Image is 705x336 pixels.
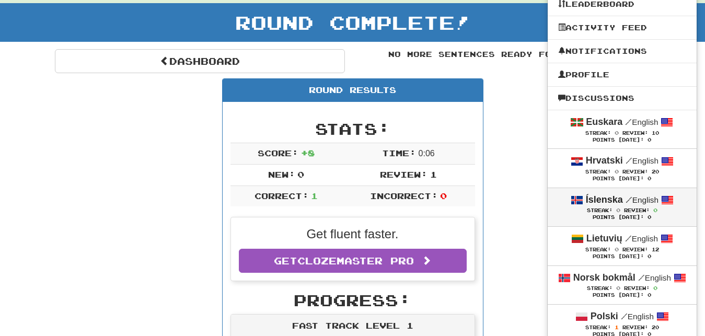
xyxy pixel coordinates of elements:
[55,49,345,73] a: Dashboard
[615,168,619,175] span: 0
[311,191,318,201] span: 1
[440,191,447,201] span: 0
[586,194,623,205] strong: Íslenska
[625,117,632,126] span: /
[301,148,315,158] span: + 8
[626,156,632,165] span: /
[548,21,697,34] a: Activity Feed
[361,49,651,60] div: No more sentences ready for review! 🙌
[548,44,697,58] a: Notifications
[558,176,686,182] div: Points [DATE]: 0
[615,246,619,252] span: 0
[548,110,697,148] a: Euskara /English Streak: 0 Review: 10 Points [DATE]: 0
[621,312,654,321] small: English
[558,137,686,144] div: Points [DATE]: 0
[652,169,659,175] span: 20
[625,234,632,243] span: /
[370,191,438,201] span: Incorrect:
[591,311,618,321] strong: Polski
[622,325,648,330] span: Review:
[558,214,686,221] div: Points [DATE]: 0
[622,247,648,252] span: Review:
[573,272,635,283] strong: Norsk bokmål
[585,325,611,330] span: Streak:
[223,79,483,102] div: Round Results
[624,207,650,213] span: Review:
[297,169,304,179] span: 0
[548,149,697,187] a: Hrvatski /English Streak: 0 Review: 20 Points [DATE]: 0
[586,155,623,166] strong: Hrvatski
[587,285,612,291] span: Streak:
[548,227,697,265] a: Lietuvių /English Streak: 0 Review: 12 Points [DATE]: 0
[380,169,427,179] span: Review:
[382,148,416,158] span: Time:
[585,169,611,175] span: Streak:
[652,325,659,330] span: 20
[558,292,686,299] div: Points [DATE]: 0
[548,188,697,226] a: Íslenska /English Streak: 0 Review: 0 Points [DATE]: 0
[652,130,659,136] span: 10
[4,12,701,33] h1: Round Complete!
[625,234,658,243] small: English
[258,148,298,158] span: Score:
[558,253,686,260] div: Points [DATE]: 0
[616,285,620,291] span: 0
[255,191,309,201] span: Correct:
[587,207,612,213] span: Streak:
[626,156,658,165] small: English
[239,225,467,243] p: Get fluent faster.
[585,247,611,252] span: Streak:
[430,169,437,179] span: 1
[625,118,658,126] small: English
[419,149,435,158] span: 0 : 0 6
[622,169,648,175] span: Review:
[622,130,648,136] span: Review:
[586,233,622,244] strong: Lietuvių
[638,273,671,282] small: English
[297,255,414,267] span: Clozemaster Pro
[548,266,697,304] a: Norsk bokmål /English Streak: 0 Review: 0 Points [DATE]: 0
[638,273,645,282] span: /
[652,247,659,252] span: 12
[548,91,697,105] a: Discussions
[239,249,467,273] a: GetClozemaster Pro
[230,120,475,137] h2: Stats:
[548,68,697,82] a: Profile
[653,207,657,213] span: 0
[615,324,619,330] span: 1
[616,207,620,213] span: 0
[624,285,650,291] span: Review:
[268,169,295,179] span: New:
[585,130,611,136] span: Streak:
[230,292,475,309] h2: Progress:
[615,130,619,136] span: 0
[586,117,622,127] strong: Euskara
[621,311,628,321] span: /
[626,195,658,204] small: English
[653,285,657,291] span: 0
[626,195,632,204] span: /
